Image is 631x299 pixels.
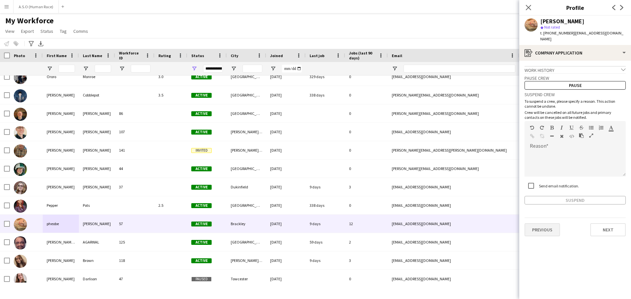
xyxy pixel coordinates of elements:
div: [GEOGRAPHIC_DATA] [227,86,266,104]
input: Joined Filter Input [282,65,302,73]
span: Active [191,130,212,135]
img: Paul Berthold [14,108,27,121]
div: [GEOGRAPHIC_DATA] [227,104,266,122]
div: [DATE] [266,68,306,86]
div: [PERSON_NAME] [43,141,79,159]
div: 3.0 [154,68,187,86]
div: Pepper [43,196,79,214]
div: [DATE] [266,270,306,288]
div: 329 days [306,68,345,86]
img: Pepper Pots [14,200,27,213]
span: Active [191,111,212,116]
img: Paul Wignall [14,163,27,176]
h3: Pause crew [525,75,626,81]
div: [DATE] [266,251,306,269]
span: Tag [60,28,67,34]
div: 44 [115,160,154,178]
div: Work history [525,66,626,73]
input: City Filter Input [243,65,262,73]
img: Prabodh (known as Mukul) AGARWAL [14,236,27,249]
span: Jobs (last 90 days) [349,51,376,60]
div: [PERSON_NAME][EMAIL_ADDRESS][DOMAIN_NAME] [388,160,519,178]
span: Active [191,203,212,208]
div: Darlison [79,270,115,288]
app-action-btn: Advanced filters [27,40,35,48]
img: Penelope Brooks [14,181,27,194]
img: paul sutton [14,144,27,158]
div: Brackley [227,215,266,233]
div: [EMAIL_ADDRESS][DOMAIN_NAME] [388,68,519,86]
img: pheobe hollis [14,218,27,231]
div: Pots [79,196,115,214]
button: Next [590,223,626,236]
button: Ordered List [599,125,603,130]
div: [PERSON_NAME][EMAIL_ADDRESS][DOMAIN_NAME] [388,104,519,122]
div: 0 [345,123,388,141]
button: HTML Code [569,134,574,139]
div: 0 [345,68,388,86]
button: Open Filter Menu [270,66,276,72]
span: First Name [47,53,67,58]
div: [PERSON_NAME] (known as Mukul) [43,233,79,251]
button: Bold [549,125,554,130]
button: Redo [540,125,544,130]
div: 12 [345,215,388,233]
div: 3 [345,251,388,269]
span: View [5,28,14,34]
div: 86 [115,104,154,122]
div: 0 [345,141,388,159]
div: [DATE] [266,215,306,233]
span: Active [191,166,212,171]
div: 3 [345,178,388,196]
p: To suspend a crew, please specify a reason. This action cannot be undone. [525,99,626,109]
span: Rating [158,53,171,58]
input: Email Filter Input [404,65,515,73]
div: [EMAIL_ADDRESS][DOMAIN_NAME] [388,251,519,269]
div: [EMAIL_ADDRESS][DOMAIN_NAME] [388,196,519,214]
div: [PERSON_NAME] [540,18,584,24]
div: [PERSON_NAME] [43,251,79,269]
span: Invited [191,148,212,153]
img: Rebecca Darlison [14,273,27,286]
div: 338 days [306,196,345,214]
div: [PERSON_NAME] [43,160,79,178]
div: [DATE] [266,160,306,178]
span: Paused [191,277,212,282]
button: Open Filter Menu [83,66,89,72]
div: [PERSON_NAME] [79,215,115,233]
a: Tag [57,27,69,35]
div: 118 [115,251,154,269]
span: Active [191,222,212,226]
div: [GEOGRAPHIC_DATA] [227,196,266,214]
img: Paul Scott [14,126,27,139]
span: My Workforce [5,16,54,26]
button: Paste as plain text [579,133,584,138]
div: [EMAIL_ADDRESS][DOMAIN_NAME] [388,178,519,196]
h3: Suspend crew [525,92,626,97]
div: [PERSON_NAME][GEOGRAPHIC_DATA] [227,251,266,269]
div: [PERSON_NAME] [43,270,79,288]
div: 0 [345,196,388,214]
div: [DATE] [266,233,306,251]
div: [DATE] [266,123,306,141]
button: Horizontal Line [549,134,554,139]
div: [PERSON_NAME] [79,141,115,159]
div: [DATE] [266,196,306,214]
div: [PERSON_NAME][GEOGRAPHIC_DATA] [227,123,266,141]
div: [PERSON_NAME] [79,123,115,141]
a: Status [38,27,56,35]
button: Strikethrough [579,125,584,130]
div: 0 [345,160,388,178]
div: [EMAIL_ADDRESS][DOMAIN_NAME] [388,270,519,288]
div: 141 [115,141,154,159]
span: Comms [73,28,88,34]
div: 9 days [306,251,345,269]
button: Undo [530,125,534,130]
div: 37 [115,178,154,196]
button: Italic [559,125,564,130]
span: | [EMAIL_ADDRESS][DOMAIN_NAME] [540,31,623,41]
a: View [3,27,17,35]
div: [PERSON_NAME] [43,86,79,104]
button: Unordered List [589,125,594,130]
div: AGARWAL [79,233,115,251]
